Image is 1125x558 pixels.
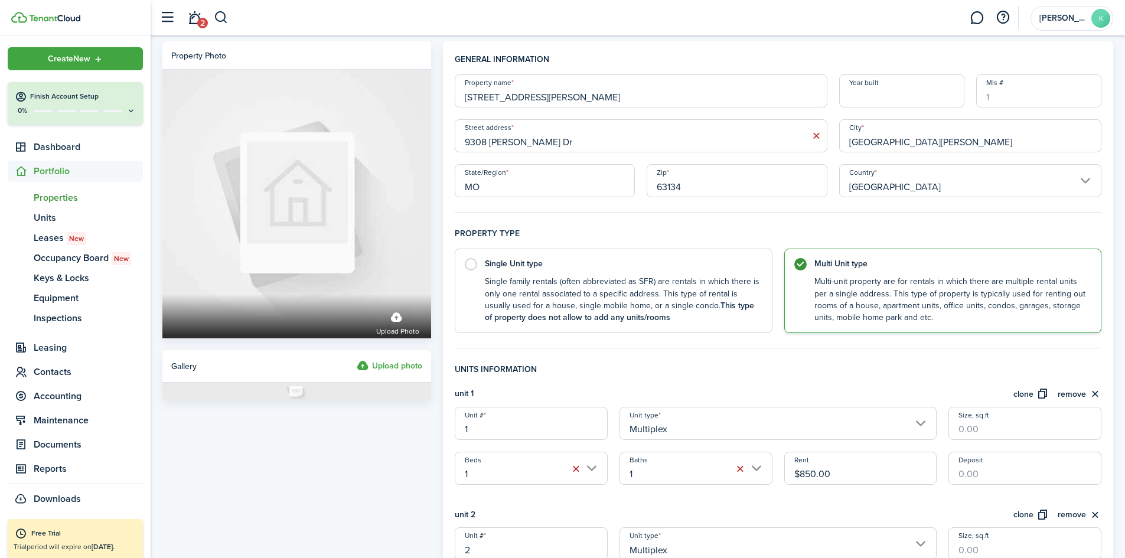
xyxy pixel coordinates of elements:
span: Create New [48,55,90,63]
input: 0.00 [948,452,1101,485]
div: Property photo [171,50,226,62]
span: period will expire on [27,541,115,552]
span: Documents [34,438,143,452]
span: Dashboard [34,140,143,154]
control-radio-card-description: Single family rentals (often abbreviated as SFR) are rentals in which there is only one rental as... [485,276,759,324]
button: remove [1058,508,1101,522]
label: Upload photo [376,306,419,337]
avatar-text: K [1091,9,1110,28]
span: Portfolio [34,164,143,178]
img: TenantCloud [11,12,27,23]
input: 0.00 [948,407,1101,440]
a: Units [8,208,143,228]
img: TenantCloud [29,15,80,22]
button: Open sidebar [156,6,178,29]
button: clone [1013,387,1049,401]
a: LeasesNew [8,228,143,248]
h4: Units information [455,363,1101,387]
span: Keys & Locks [34,271,143,285]
h4: unit 1 [455,387,474,401]
h4: Property type [455,227,1101,249]
b: [DATE]. [92,541,115,552]
button: Clear [732,461,749,477]
span: Occupancy Board [34,251,143,265]
control-radio-card-title: Multi Unit type [814,258,1089,270]
input: Start typing the address and then select from the dropdown [455,119,827,152]
p: 0% [15,106,30,116]
span: Gallery [171,360,197,373]
span: Downloads [34,492,81,506]
h4: Finish Account Setup [30,92,136,102]
button: remove [1058,387,1101,401]
span: Accounting [34,389,143,403]
a: Equipment [8,288,143,308]
a: Messaging [966,3,988,33]
button: clone [1013,508,1049,522]
span: Contacts [34,365,143,379]
a: Properties [8,188,143,208]
control-radio-card-description: Multi-unit property are for rentals in which there are multiple rental units per a single address... [814,276,1089,324]
button: Open resource center [993,8,1013,28]
h4: unit 2 [455,508,475,522]
a: Notifications [183,3,206,33]
span: Properties [34,191,143,205]
span: Leases [34,231,143,245]
button: Search [214,8,229,28]
button: Finish Account Setup0% [8,82,143,125]
span: New [114,253,129,264]
a: Reports [8,458,143,479]
h4: General information [455,53,1101,74]
input: 0.00 [784,452,937,485]
span: Upload photo [376,325,419,337]
p: Trial [14,541,137,552]
img: Photo placeholder [162,383,431,400]
span: Leasing [34,341,143,355]
input: 1 [976,74,1101,107]
span: Ken [1039,14,1087,22]
span: Inspections [34,311,143,325]
b: This type of property does not allow to add any units/rooms [485,299,754,324]
button: Open menu [8,47,143,70]
span: Maintenance [34,413,143,428]
control-radio-card-title: Single Unit type [485,258,759,270]
input: Unit name [455,407,608,440]
span: Reports [34,462,143,476]
a: Occupancy BoardNew [8,248,143,268]
a: Keys & Locks [8,268,143,288]
a: Inspections [8,308,143,328]
span: New [69,233,84,244]
span: Equipment [34,291,143,305]
button: Clear [568,461,584,477]
div: Free Trial [31,528,137,540]
span: 2 [197,18,208,28]
span: Units [34,211,143,225]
